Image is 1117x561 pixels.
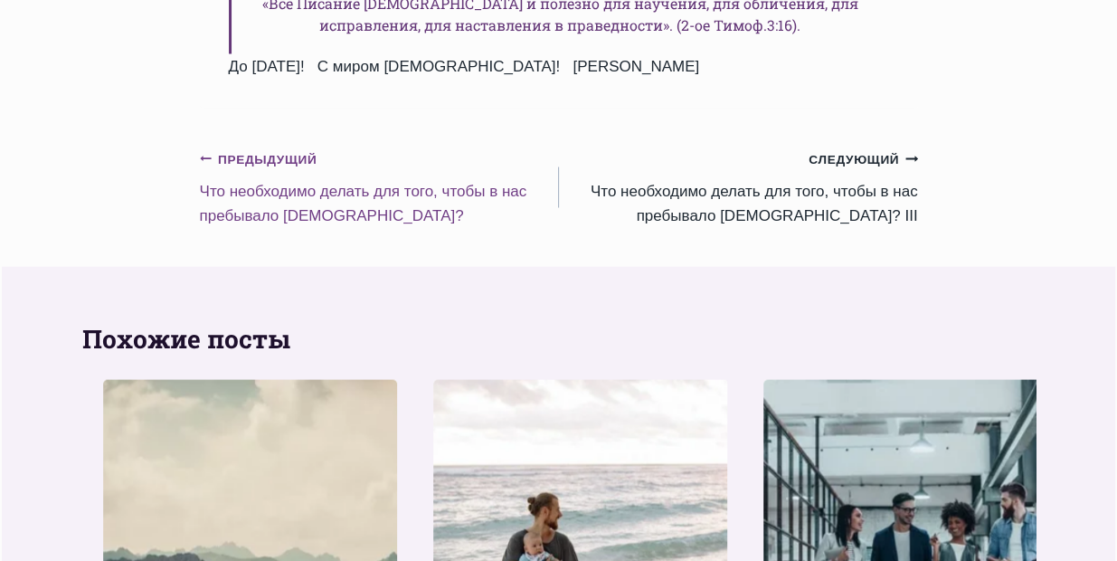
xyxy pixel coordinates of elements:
[200,147,559,228] a: ПредыдущийЧто необходимо делать для того, чтобы в нас пребывало [DEMOGRAPHIC_DATA]?
[82,320,1036,358] h2: Похожие посты
[200,147,918,228] nav: Записи
[200,150,317,170] small: Предыдущий
[559,147,918,228] a: СледующийЧто необходимо делать для того, чтобы в нас пребывало [DEMOGRAPHIC_DATA]? III
[809,150,917,170] small: Следующий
